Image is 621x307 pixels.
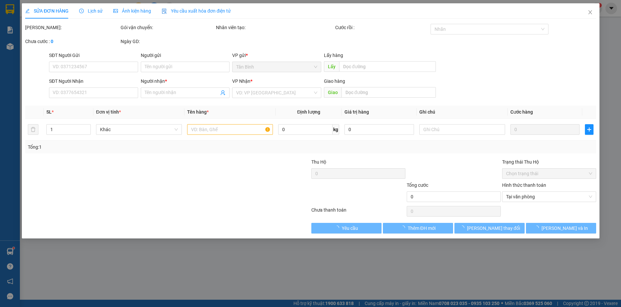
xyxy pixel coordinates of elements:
span: close [587,10,593,15]
img: icon [162,9,167,14]
span: Lấy hàng [324,53,343,58]
span: Lịch sử [79,8,103,14]
div: SĐT Người Gửi [49,52,138,59]
span: Định lượng [297,109,320,115]
span: kg [333,124,339,135]
span: Yêu cầu xuất hóa đơn điện tử [162,8,231,14]
span: Yêu cầu [342,225,358,232]
input: Dọc đường [341,87,436,98]
span: Tại văn phòng [506,192,592,202]
div: [PERSON_NAME]: [25,24,119,31]
div: VP gửi [232,52,321,59]
button: Yêu cầu [311,223,382,233]
div: Trạng thái Thu Hộ [502,158,596,166]
span: SL [46,109,51,115]
th: Ghi chú [416,106,507,119]
span: picture [113,9,118,13]
input: 0 [510,124,579,135]
span: loading [335,226,342,230]
span: plus [585,127,593,132]
div: Người gửi [140,52,230,59]
span: Đơn vị tính [96,109,121,115]
span: Chọn trạng thái [506,169,592,179]
span: [PERSON_NAME] thay đổi [467,225,520,232]
div: Nhân viên tạo: [216,24,334,31]
div: Gói vận chuyển: [121,24,215,31]
button: [PERSON_NAME] và In [526,223,596,233]
span: loading [400,226,407,230]
span: Tổng cước [406,182,428,188]
span: Cước hàng [510,109,533,115]
span: Giao hàng [324,78,345,84]
div: Ngày GD: [121,38,215,45]
div: Cước rồi : [335,24,429,31]
div: Người nhận [140,77,230,85]
input: VD: Bàn, Ghế [187,124,273,135]
button: Close [581,3,599,22]
button: [PERSON_NAME] thay đổi [454,223,524,233]
span: clock-circle [79,9,84,13]
span: Giao [324,87,341,98]
button: plus [585,124,594,135]
span: VP Nhận [232,78,250,84]
span: SỬA ĐƠN HÀNG [25,8,69,14]
input: Ghi Chú [419,124,505,135]
span: edit [25,9,30,13]
div: Chưa cước : [25,38,119,45]
span: Thêm ĐH mới [407,225,435,232]
span: Lấy [324,61,339,72]
label: Hình thức thanh toán [502,182,546,188]
span: Tên hàng [187,109,209,115]
button: delete [28,124,38,135]
div: Chưa thanh toán [311,206,406,218]
span: Khác [100,125,178,134]
span: [PERSON_NAME] và In [541,225,588,232]
div: SĐT Người Nhận [49,77,138,85]
span: Ảnh kiện hàng [113,8,151,14]
div: Tổng: 1 [28,143,240,151]
span: Thu Hộ [311,159,326,165]
span: Tân Bình [236,62,317,72]
input: Dọc đường [339,61,436,72]
button: Thêm ĐH mới [383,223,453,233]
span: loading [459,226,467,230]
span: Giá trị hàng [344,109,369,115]
span: loading [534,226,541,230]
b: 0 [51,39,53,44]
span: user-add [220,90,226,95]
